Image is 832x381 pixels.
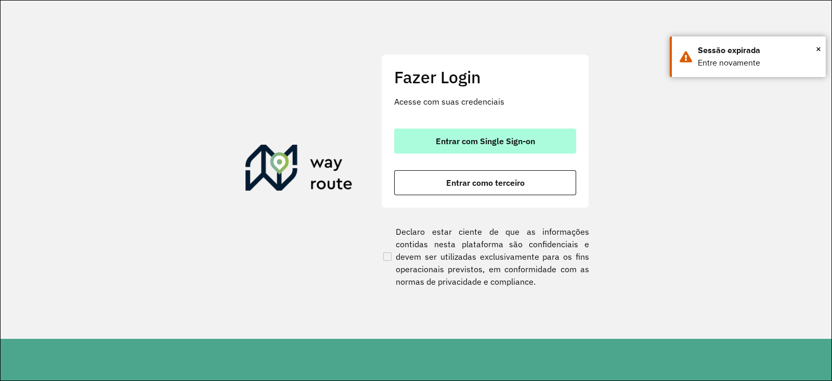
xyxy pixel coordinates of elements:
h2: Fazer Login [394,67,576,87]
img: Roteirizador AmbevTech [245,145,353,195]
p: Acesse com suas credenciais [394,95,576,108]
button: button [394,170,576,195]
div: Entre novamente [698,57,818,69]
label: Declaro estar ciente de que as informações contidas nesta plataforma são confidenciais e devem se... [381,225,589,288]
span: Entrar como terceiro [446,179,525,187]
span: × [816,41,821,57]
div: Sessão expirada [698,44,818,57]
span: Entrar com Single Sign-on [436,137,535,145]
button: button [394,129,576,154]
button: Close [816,41,821,57]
